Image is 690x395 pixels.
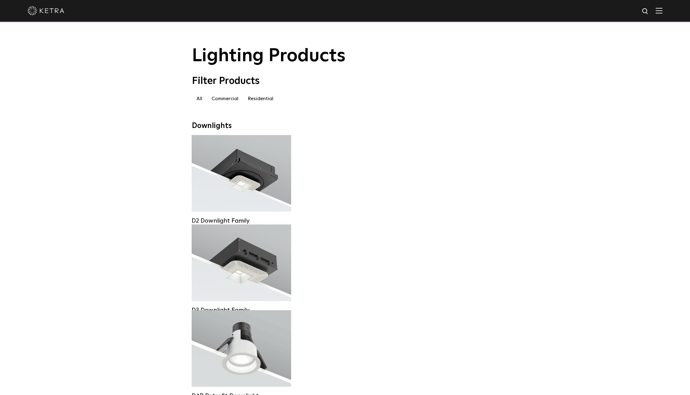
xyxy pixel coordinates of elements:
label: Residential [243,93,278,104]
a: D2 Downlight Family Lumen Output:1200Colors:White / Black / Gloss Black / Silver / Bronze / Silve... [192,135,291,215]
a: D3 Downlight Family Lumen Output:700 / 900 / 1100Colors:White / Black / Silver / Bronze / Paintab... [192,224,291,301]
a: D4R Retrofit Downlight Lumen Output:800Colors:White / BlackBeam Angles:15° / 25° / 40° / 60°Watta... [192,310,291,387]
img: ketra-logo-2019-white [28,6,64,15]
label: Commercial [207,93,243,104]
label: All [192,93,207,104]
img: search icon [642,8,649,15]
div: Downlights [192,122,498,130]
div: D2 Downlight Family [192,217,291,224]
span: Lighting Products [192,47,346,65]
img: Hamburger%20Nav.svg [656,8,662,13]
div: Filter Products [192,75,498,87]
div: D3 Downlight Family [192,307,291,314]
